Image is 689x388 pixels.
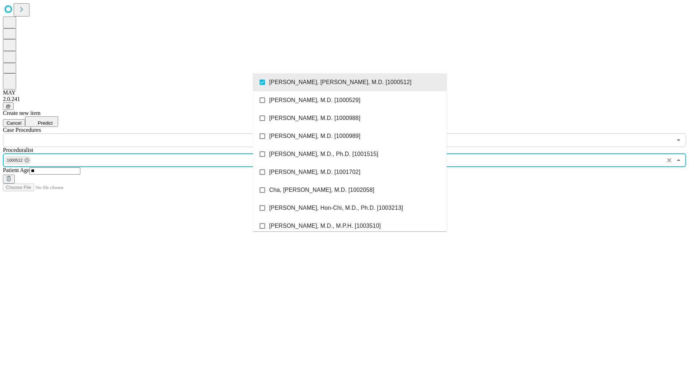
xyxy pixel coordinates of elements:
[3,167,29,173] span: Patient Age
[3,119,25,127] button: Cancel
[3,102,14,110] button: @
[269,168,360,176] span: [PERSON_NAME], M.D. [1001702]
[25,116,58,127] button: Predict
[269,204,403,212] span: [PERSON_NAME], Hon-Chi, M.D., Ph.D. [1003213]
[3,96,686,102] div: 2.0.241
[674,155,684,165] button: Close
[269,78,412,87] span: [PERSON_NAME], [PERSON_NAME], M.D. [1000512]
[6,120,22,126] span: Cancel
[6,103,11,109] span: @
[3,89,686,96] div: MAY
[269,114,360,123] span: [PERSON_NAME], M.D. [1000988]
[4,156,31,165] div: 1000512
[4,156,25,165] span: 1000512
[269,186,374,194] span: Cha, [PERSON_NAME], M.D. [1002058]
[38,120,52,126] span: Predict
[3,110,41,116] span: Create new item
[269,96,360,105] span: [PERSON_NAME], M.D. [1000529]
[3,147,33,153] span: Proceduralist
[269,150,378,158] span: [PERSON_NAME], M.D., Ph.D. [1001515]
[269,132,360,140] span: [PERSON_NAME], M.D. [1000989]
[3,127,41,133] span: Scheduled Procedure
[674,135,684,145] button: Open
[269,222,381,230] span: [PERSON_NAME], M.D., M.P.H. [1003510]
[664,155,674,165] button: Clear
